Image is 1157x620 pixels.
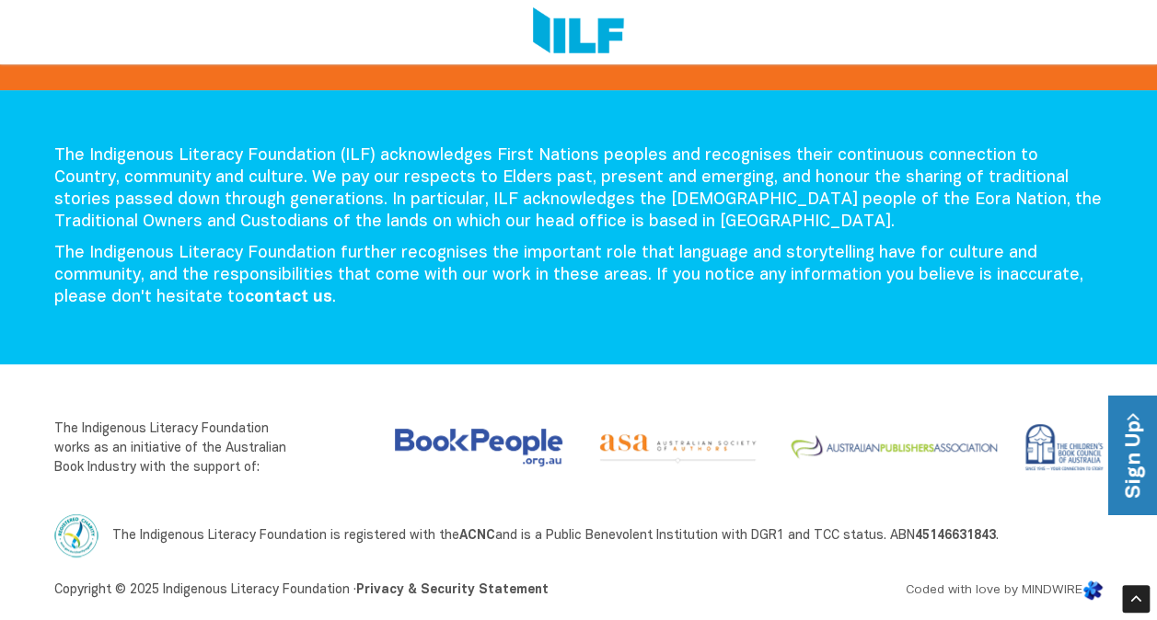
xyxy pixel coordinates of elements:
[1019,419,1104,476] img: Children’s Book Council of Australia (CBCA)
[395,429,562,466] img: Australian Booksellers Association Inc.
[395,429,562,466] a: Visit the Australian Booksellers Association website
[782,419,1004,476] img: Australian Publishers Association
[54,580,745,602] p: Copyright © 2025 Indigenous Literacy Foundation ·
[768,419,1004,476] a: Visit the Australian Publishers Association website
[906,584,1104,596] a: Coded with love by MINDWIRE
[245,290,332,305] a: contact us
[459,530,495,542] a: ACNC
[533,7,624,57] img: Logo
[575,419,768,465] a: Visit the Australian Society of Authors website
[54,145,1104,234] p: The Indigenous Literacy Foundation (ILF) acknowledges First Nations peoples and recognises their ...
[915,530,996,542] a: 45146631843
[54,419,296,477] p: The Indigenous Literacy Foundation works as an initiative of the Australian Book Industry with th...
[590,419,768,465] img: Australian Society of Authors
[1082,580,1104,601] img: Mindwire Logo
[54,243,1104,309] p: The Indigenous Literacy Foundation further recognises the important role that language and storyt...
[1004,419,1104,476] a: Visit the Children’s Book Council of Australia website
[1122,585,1150,613] div: Scroll Back to Top
[356,584,549,596] a: Privacy & Security Statement
[54,513,1104,557] p: The Indigenous Literacy Foundation is registered with the and is a Public Benevolent Institution ...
